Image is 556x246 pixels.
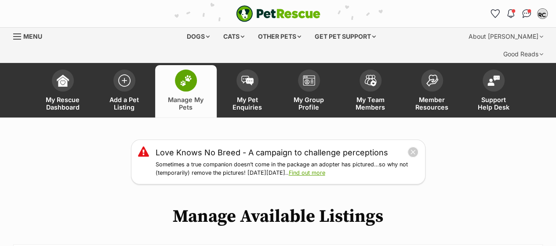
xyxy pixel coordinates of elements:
div: Get pet support [309,28,382,45]
p: Sometimes a true companion doesn’t come in the package an adopter has pictured…so why not (tempor... [156,161,418,177]
div: Good Reads [497,45,549,63]
img: manage-my-pets-icon-02211641906a0b7f246fdf0571729dbe1e7629f14944591b6c1af311fb30b64b.svg [180,75,192,86]
ul: Account quick links [488,7,549,21]
img: add-pet-listing-icon-0afa8454b4691262ce3f59096e99ab1cd57d4a30225e0717b998d2c9b9846f56.svg [118,74,131,87]
a: Conversations [520,7,534,21]
img: Megan Gibbs profile pic [538,9,547,18]
span: My Team Members [351,96,390,111]
img: help-desk-icon-fdf02630f3aa405de69fd3d07c3f3aa587a6932b1a1747fa1d2bba05be0121f9.svg [487,75,500,86]
img: logo-e224e6f780fb5917bec1dbf3a21bbac754714ae5b6737aabdf751b685950b380.svg [236,5,320,22]
span: My Rescue Dashboard [43,96,83,111]
img: chat-41dd97257d64d25036548639549fe6c8038ab92f7586957e7f3b1b290dea8141.svg [522,9,531,18]
a: Add a Pet Listing [94,65,155,117]
a: Menu [13,28,48,44]
span: Add a Pet Listing [105,96,144,111]
div: Cats [217,28,251,45]
button: My account [535,7,549,21]
a: Favourites [488,7,502,21]
span: Support Help Desk [474,96,513,111]
button: close [407,147,418,158]
span: Menu [23,33,42,40]
a: Manage My Pets [155,65,217,117]
span: Manage My Pets [166,96,206,111]
a: Love Knows No Breed - A campaign to challenge perceptions [156,147,388,158]
a: My Rescue Dashboard [32,65,94,117]
div: About [PERSON_NAME] [462,28,549,45]
span: Member Resources [412,96,452,111]
div: Other pets [252,28,307,45]
img: notifications-46538b983faf8c2785f20acdc204bb7945ddae34d4c08c2a6579f10ce5e182be.svg [507,9,514,18]
a: PetRescue [236,5,320,22]
a: My Team Members [340,65,401,117]
img: dashboard-icon-eb2f2d2d3e046f16d808141f083e7271f6b2e854fb5c12c21221c1fb7104beca.svg [57,74,69,87]
img: member-resources-icon-8e73f808a243e03378d46382f2149f9095a855e16c252ad45f914b54edf8863c.svg [426,74,438,86]
a: Support Help Desk [463,65,524,117]
div: Dogs [181,28,216,45]
button: Notifications [504,7,518,21]
img: team-members-icon-5396bd8760b3fe7c0b43da4ab00e1e3bb1a5d9ba89233759b79545d2d3fc5d0d.svg [364,75,377,86]
a: Find out more [289,169,325,176]
span: My Group Profile [289,96,329,111]
a: Member Resources [401,65,463,117]
img: group-profile-icon-3fa3cf56718a62981997c0bc7e787c4b2cf8bcc04b72c1350f741eb67cf2f40e.svg [303,75,315,86]
a: My Pet Enquiries [217,65,278,117]
a: My Group Profile [278,65,340,117]
span: My Pet Enquiries [228,96,267,111]
img: pet-enquiries-icon-7e3ad2cf08bfb03b45e93fb7055b45f3efa6380592205ae92323e6603595dc1f.svg [241,76,254,85]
